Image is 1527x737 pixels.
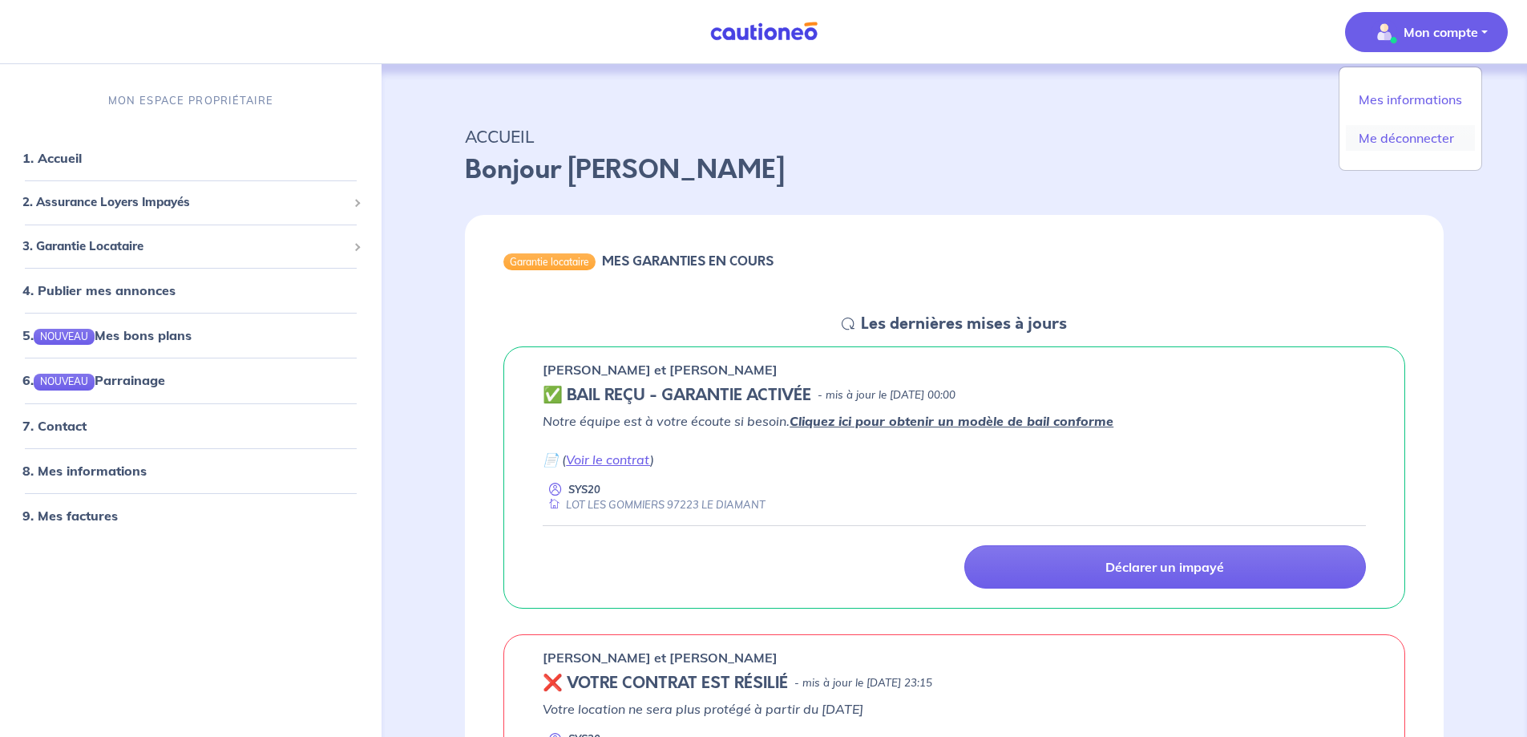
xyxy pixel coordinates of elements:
h5: Les dernières mises à jours [861,314,1067,334]
div: 5.NOUVEAUMes bons plans [6,319,375,351]
a: 6.NOUVEAUParrainage [22,372,165,388]
p: - mis à jour le [DATE] 23:15 [794,675,932,691]
div: 7. Contact [6,409,375,441]
div: state: CONTRACT-VALIDATED, Context: IN-LANDLORD,IS-GL-CAUTION-IN-LANDLORD [543,386,1366,405]
a: Mes informations [1346,87,1475,112]
p: Déclarer un impayé [1105,559,1224,575]
a: Cliquez ici pour obtenir un modèle de bail conforme [790,413,1113,429]
a: Voir le contrat [566,452,650,468]
img: Cautioneo [704,22,824,42]
div: 2. Assurance Loyers Impayés [6,187,375,218]
div: 9. Mes factures [6,499,375,531]
h5: ❌ VOTRE CONTRAT EST RÉSILIÉ [543,674,788,693]
h6: MES GARANTIES EN COURS [602,253,774,269]
div: Garantie locataire [503,253,596,269]
p: SYS20 [568,482,600,497]
div: 3. Garantie Locataire [6,231,375,262]
p: MON ESPACE PROPRIÉTAIRE [108,93,273,108]
div: illu_account_valid_menu.svgMon compte [1339,67,1482,171]
a: 7. Contact [22,417,87,433]
img: illu_account_valid_menu.svg [1371,19,1397,45]
em: Votre location ne sera plus protégé à partir du [DATE] [543,701,863,717]
a: 1. Accueil [22,150,82,166]
div: 6.NOUVEAUParrainage [6,364,375,396]
a: 4. Publier mes annonces [22,282,176,298]
em: Notre équipe est à votre écoute si besoin. [543,413,1113,429]
p: [PERSON_NAME] et [PERSON_NAME] [543,648,778,667]
p: - mis à jour le [DATE] 00:00 [818,387,955,403]
h5: ✅ BAIL REÇU - GARANTIE ACTIVÉE [543,386,811,405]
a: 8. Mes informations [22,462,147,478]
a: Me déconnecter [1346,125,1475,151]
p: [PERSON_NAME] et [PERSON_NAME] [543,360,778,379]
span: 2. Assurance Loyers Impayés [22,193,347,212]
p: ACCUEIL [465,122,1444,151]
a: 5.NOUVEAUMes bons plans [22,327,192,343]
em: 📄 ( ) [543,452,654,468]
button: illu_account_valid_menu.svgMon compte [1345,12,1508,52]
div: 4. Publier mes annonces [6,274,375,306]
div: 1. Accueil [6,142,375,174]
p: Bonjour [PERSON_NAME] [465,151,1444,189]
div: state: REVOKED, Context: ,IN-LANDLORD [543,674,1366,693]
div: LOT LES GOMMIERS 97223 LE DIAMANT [543,497,766,512]
span: 3. Garantie Locataire [22,237,347,256]
a: 9. Mes factures [22,507,118,523]
a: Déclarer un impayé [964,545,1366,589]
div: 8. Mes informations [6,454,375,486]
p: Mon compte [1404,22,1478,42]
